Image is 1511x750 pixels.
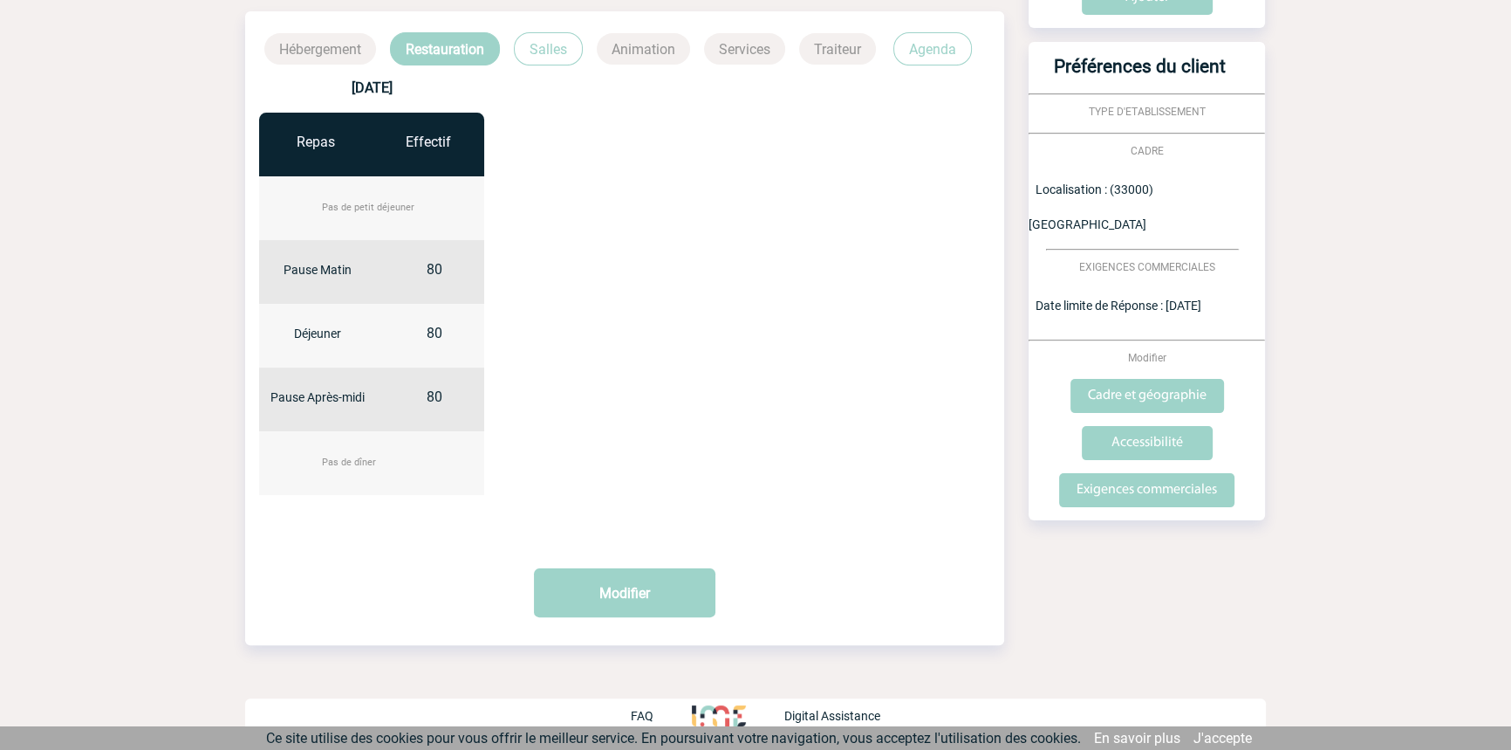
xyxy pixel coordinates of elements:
[1029,182,1153,231] span: Localisation : (33000) [GEOGRAPHIC_DATA]
[351,79,392,96] b: [DATE]
[390,32,500,65] p: Restauration
[427,261,442,278] span: 80
[284,263,352,277] span: Pause Matin
[322,457,376,468] span: Pas de dîner
[1193,730,1252,747] a: J'accepte
[1128,352,1166,364] span: Modifier
[264,33,376,65] p: Hébergement
[270,390,365,404] span: Pause Après-midi
[1036,56,1244,93] h3: Préférences du client
[427,389,442,405] span: 80
[1089,106,1206,118] span: TYPE D'ETABLISSEMENT
[1094,730,1180,747] a: En savoir plus
[1082,426,1213,460] input: Accessibilité
[1070,379,1224,413] input: Cadre et géographie
[704,33,785,65] p: Services
[893,32,972,65] p: Agenda
[372,134,484,150] div: Effectif
[799,33,876,65] p: Traiteur
[597,33,690,65] p: Animation
[294,327,341,341] span: Déjeuner
[1036,299,1201,313] span: Date limite de Réponse : [DATE]
[322,202,414,213] span: Pas de petit déjeuner
[692,705,746,726] img: http://www.idealmeetingsevents.fr/
[1131,145,1164,157] span: CADRE
[266,730,1081,747] span: Ce site utilise des cookies pour vous offrir le meilleur service. En poursuivant votre navigation...
[1059,473,1234,507] input: Exigences commerciales
[631,706,692,723] a: FAQ
[514,32,583,65] p: Salles
[784,709,880,723] p: Digital Assistance
[427,325,442,341] span: 80
[1079,261,1215,273] span: EXIGENCES COMMERCIALES
[259,134,372,150] div: Repas
[631,709,653,723] p: FAQ
[534,568,715,617] button: Modifier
